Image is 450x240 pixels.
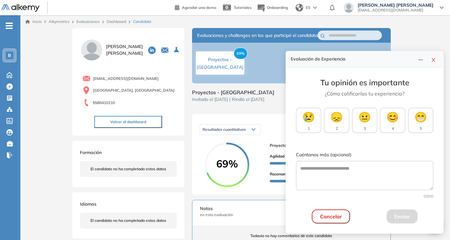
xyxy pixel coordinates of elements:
[387,209,418,223] button: Enviar
[1,4,39,12] img: Logo
[94,116,162,128] button: Volver al dashboard
[306,5,311,11] span: ES
[380,108,405,133] button: 😊4
[90,218,166,223] span: El candidato no ha completado estos datos
[420,126,422,131] span: 5
[205,159,249,169] span: 69%
[76,19,100,24] a: Evaluaciones
[428,55,439,64] button: close
[80,150,102,155] span: Formación
[175,3,216,11] a: Agendar una demo
[200,205,383,212] span: Notas
[80,201,96,207] span: Idiomas
[171,44,183,56] button: Seleccione la evaluación activa
[296,108,321,133] button: 😢1
[296,194,433,199] div: 0 /500
[267,5,288,10] span: Onboarding
[313,6,317,9] img: arrow
[408,108,433,133] button: 😁5
[431,57,436,62] span: close
[49,19,69,24] span: Alkymetrics
[296,4,303,11] img: world
[296,90,433,97] p: ¿Cómo calificarías tu experiencia?
[93,76,159,81] span: [EMAIL_ADDRESS][DOMAIN_NAME]
[270,153,312,159] span: Agilidad para Aprender
[257,1,288,15] button: Onboarding
[392,126,394,131] span: 4
[90,166,166,172] span: El candidato no ha completado estos datos
[196,57,244,70] span: Proyectos - [GEOGRAPHIC_DATA]
[324,108,349,133] button: 😞2
[106,43,143,57] span: [PERSON_NAME] [PERSON_NAME]
[200,212,383,218] span: en esta evaluación
[312,209,350,223] button: Cancelar
[133,19,151,25] span: Candidato
[192,88,274,96] span: Proyectos - [GEOGRAPHIC_DATA]
[358,8,433,13] span: [EMAIL_ADDRESS][DOMAIN_NAME]
[200,233,383,239] span: Todavía no hay comentarios de este candidato
[25,19,42,25] a: Inicio
[308,126,310,131] span: 1
[234,48,247,59] span: 69%
[416,55,426,64] button: line
[203,127,246,132] span: Resultados cuantitativos
[296,78,433,87] h3: Tu opinión es importante
[352,108,377,133] button: 😐3
[270,171,324,177] span: Razonamiento Lógico - Básico
[358,3,433,8] span: [PERSON_NAME] [PERSON_NAME]
[93,88,175,93] span: [GEOGRAPHIC_DATA], [GEOGRAPHIC_DATA]
[197,32,318,39] span: Evaluaciones y challenges en los que participó el candidato
[270,143,378,148] span: Proyectos - [GEOGRAPHIC_DATA]
[6,25,13,26] i: -
[8,53,11,58] span: B
[296,152,433,159] label: Cuéntanos más (opcional)
[414,109,427,124] span: 😁
[358,109,371,124] span: 😐
[386,109,399,124] span: 😊
[80,38,104,62] img: PROFILE_MENU_LOGO_USER
[234,5,252,10] span: Tutoriales
[418,57,423,62] span: line
[182,5,216,10] span: Agendar una demo
[291,56,416,62] h4: Evaluación de Experiencia
[364,126,366,131] span: 3
[336,126,338,131] span: 2
[330,109,343,124] span: 😞
[93,100,115,106] span: 5580410210
[107,19,126,24] a: Dashboard
[192,96,274,103] span: Invitado el [DATE] | Rindió el [DATE]
[302,109,315,124] span: 😢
